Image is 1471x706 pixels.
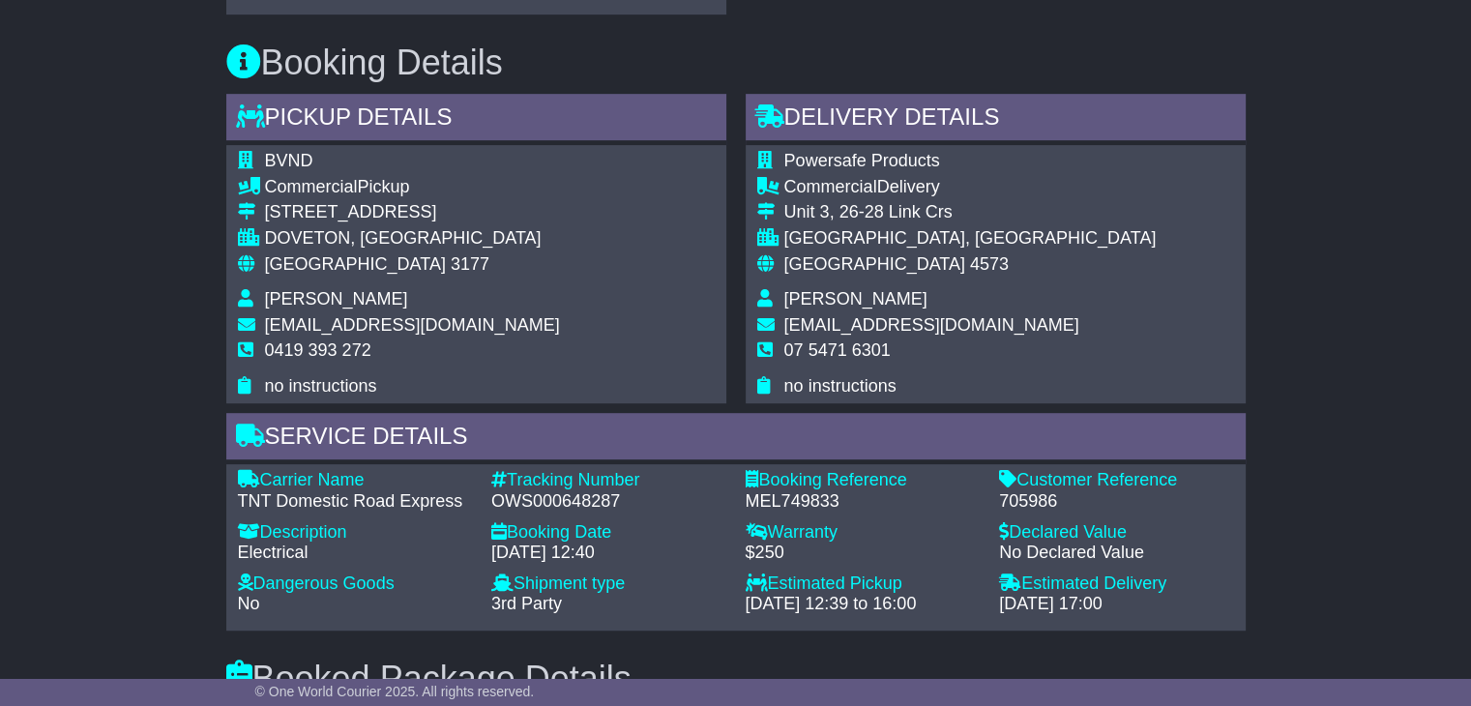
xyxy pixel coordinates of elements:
div: Customer Reference [999,470,1234,491]
div: No Declared Value [999,543,1234,564]
span: [PERSON_NAME] [265,289,408,309]
div: Booking Date [491,522,726,544]
div: Pickup [265,177,560,198]
div: Delivery Details [746,94,1246,146]
span: no instructions [784,376,897,396]
div: $250 [746,543,981,564]
span: BVND [265,151,313,170]
div: Estimated Pickup [746,574,981,595]
div: Description [238,522,473,544]
span: Commercial [784,177,877,196]
span: 3rd Party [491,594,562,613]
div: Estimated Delivery [999,574,1234,595]
div: [DATE] 17:00 [999,594,1234,615]
div: [GEOGRAPHIC_DATA], [GEOGRAPHIC_DATA] [784,228,1157,250]
div: [DATE] 12:40 [491,543,726,564]
div: Tracking Number [491,470,726,491]
div: Booking Reference [746,470,981,491]
div: Pickup Details [226,94,726,146]
div: [DATE] 12:39 to 16:00 [746,594,981,615]
div: MEL749833 [746,491,981,513]
div: OWS000648287 [491,491,726,513]
div: Declared Value [999,522,1234,544]
div: Carrier Name [238,470,473,491]
span: [EMAIL_ADDRESS][DOMAIN_NAME] [265,315,560,335]
div: Dangerous Goods [238,574,473,595]
div: DOVETON, [GEOGRAPHIC_DATA] [265,228,560,250]
div: Unit 3, 26-28 Link Crs [784,202,1157,223]
span: no instructions [265,376,377,396]
span: [GEOGRAPHIC_DATA] [265,254,446,274]
span: 07 5471 6301 [784,340,891,360]
div: Delivery [784,177,1157,198]
span: Powersafe Products [784,151,940,170]
span: No [238,594,260,613]
div: Shipment type [491,574,726,595]
span: [PERSON_NAME] [784,289,927,309]
span: 3177 [451,254,489,274]
div: 705986 [999,491,1234,513]
span: Commercial [265,177,358,196]
div: [STREET_ADDRESS] [265,202,560,223]
span: © One World Courier 2025. All rights reserved. [255,684,535,699]
div: Electrical [238,543,473,564]
h3: Booked Package Details [226,660,1246,698]
span: [EMAIL_ADDRESS][DOMAIN_NAME] [784,315,1079,335]
span: 4573 [970,254,1009,274]
div: TNT Domestic Road Express [238,491,473,513]
h3: Booking Details [226,44,1246,82]
span: [GEOGRAPHIC_DATA] [784,254,965,274]
div: Service Details [226,413,1246,465]
div: Warranty [746,522,981,544]
span: 0419 393 272 [265,340,371,360]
